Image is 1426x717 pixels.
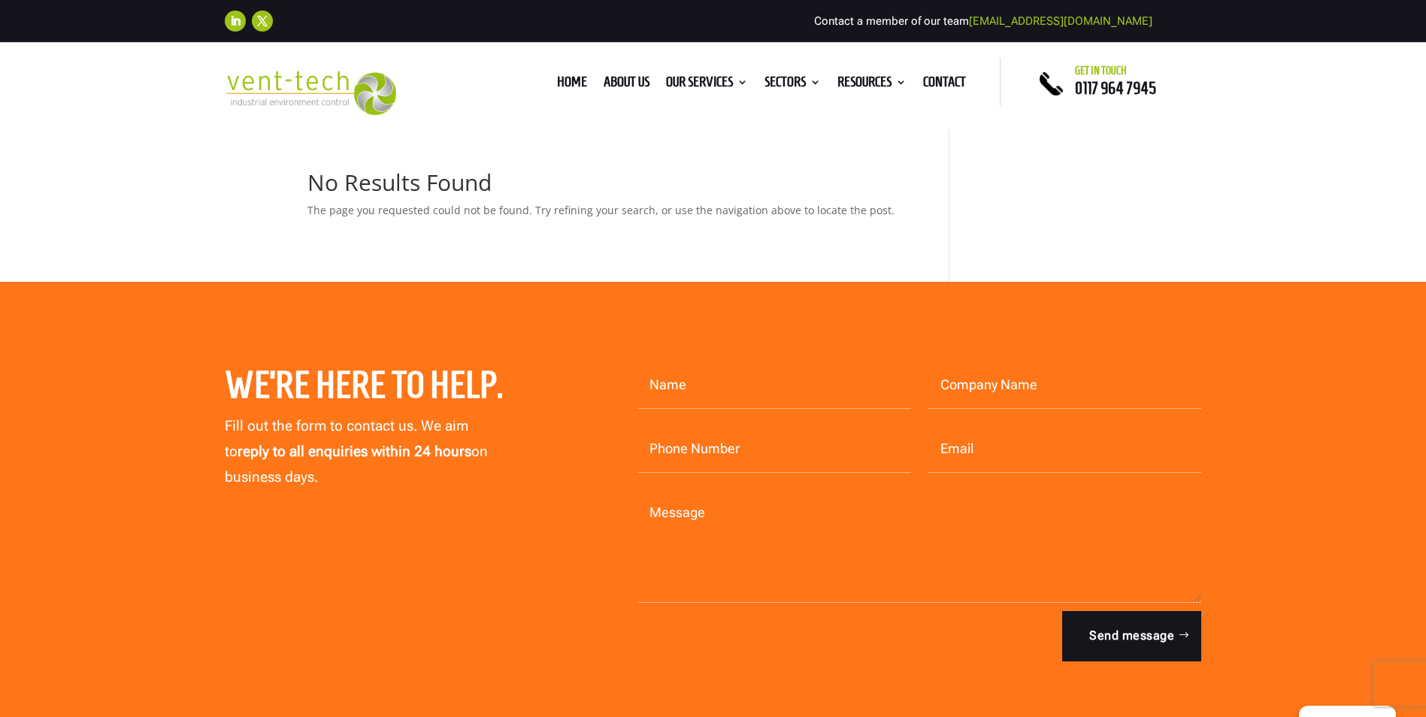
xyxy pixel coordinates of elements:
[557,77,587,93] a: Home
[604,77,649,93] a: About us
[1062,611,1201,661] button: Send message
[225,71,397,115] img: 2023-09-27T08_35_16.549ZVENT-TECH---Clear-background
[307,201,905,219] p: The page you requested could not be found. Try refining your search, or use the navigation above ...
[1075,65,1127,77] span: Get in touch
[307,171,905,201] h1: No Results Found
[1075,79,1156,97] a: 0117 964 7945
[928,426,1202,473] input: Email
[225,11,246,32] a: Follow on LinkedIn
[666,77,748,93] a: Our Services
[923,77,966,93] a: Contact
[814,14,1152,28] span: Contact a member of our team
[969,14,1152,28] a: [EMAIL_ADDRESS][DOMAIN_NAME]
[238,443,471,460] strong: reply to all enquiries within 24 hours
[764,77,821,93] a: Sectors
[637,426,911,473] input: Phone Number
[837,77,907,93] a: Resources
[928,362,1202,409] input: Company Name
[225,362,538,415] h2: We’re here to help.
[637,362,911,409] input: Name
[225,417,468,460] span: Fill out the form to contact us. We aim to
[252,11,273,32] a: Follow on X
